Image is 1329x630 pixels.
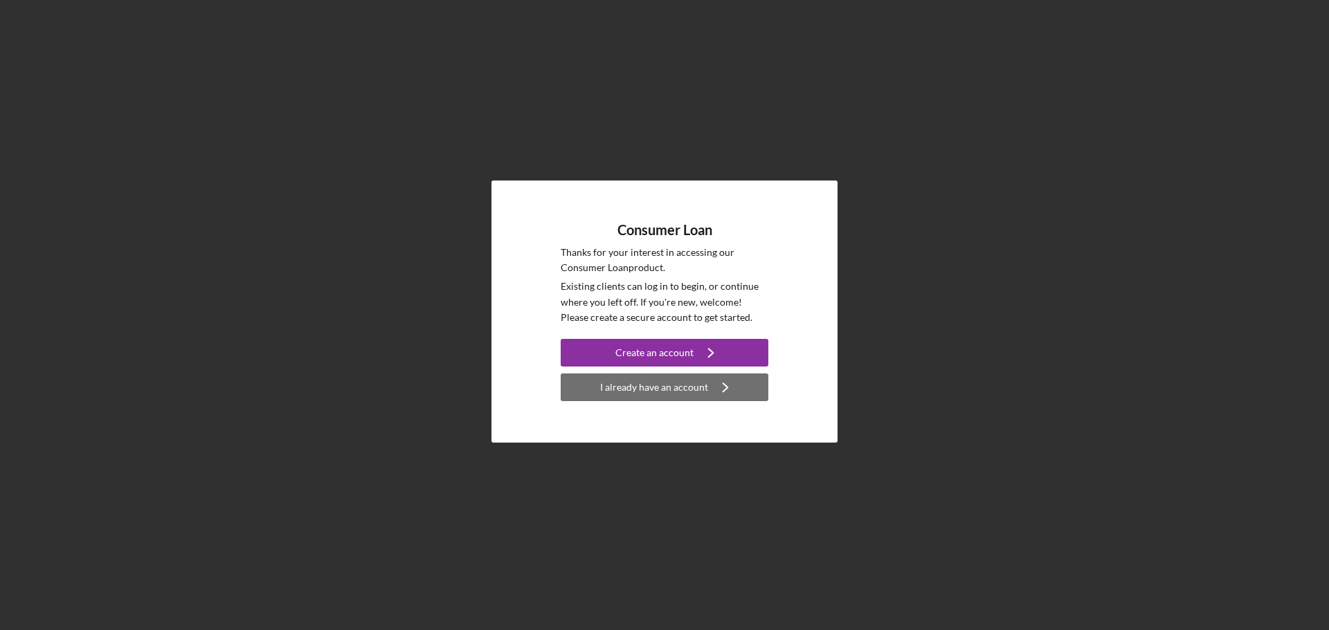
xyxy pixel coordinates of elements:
[615,339,694,367] div: Create an account
[561,339,768,367] button: Create an account
[617,222,712,238] h4: Consumer Loan
[561,339,768,370] a: Create an account
[600,373,708,401] div: I already have an account
[561,245,768,276] p: Thanks for your interest in accessing our Consumer Loan product.
[561,279,768,325] p: Existing clients can log in to begin, or continue where you left off. If you're new, welcome! Ple...
[561,373,768,401] button: I already have an account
